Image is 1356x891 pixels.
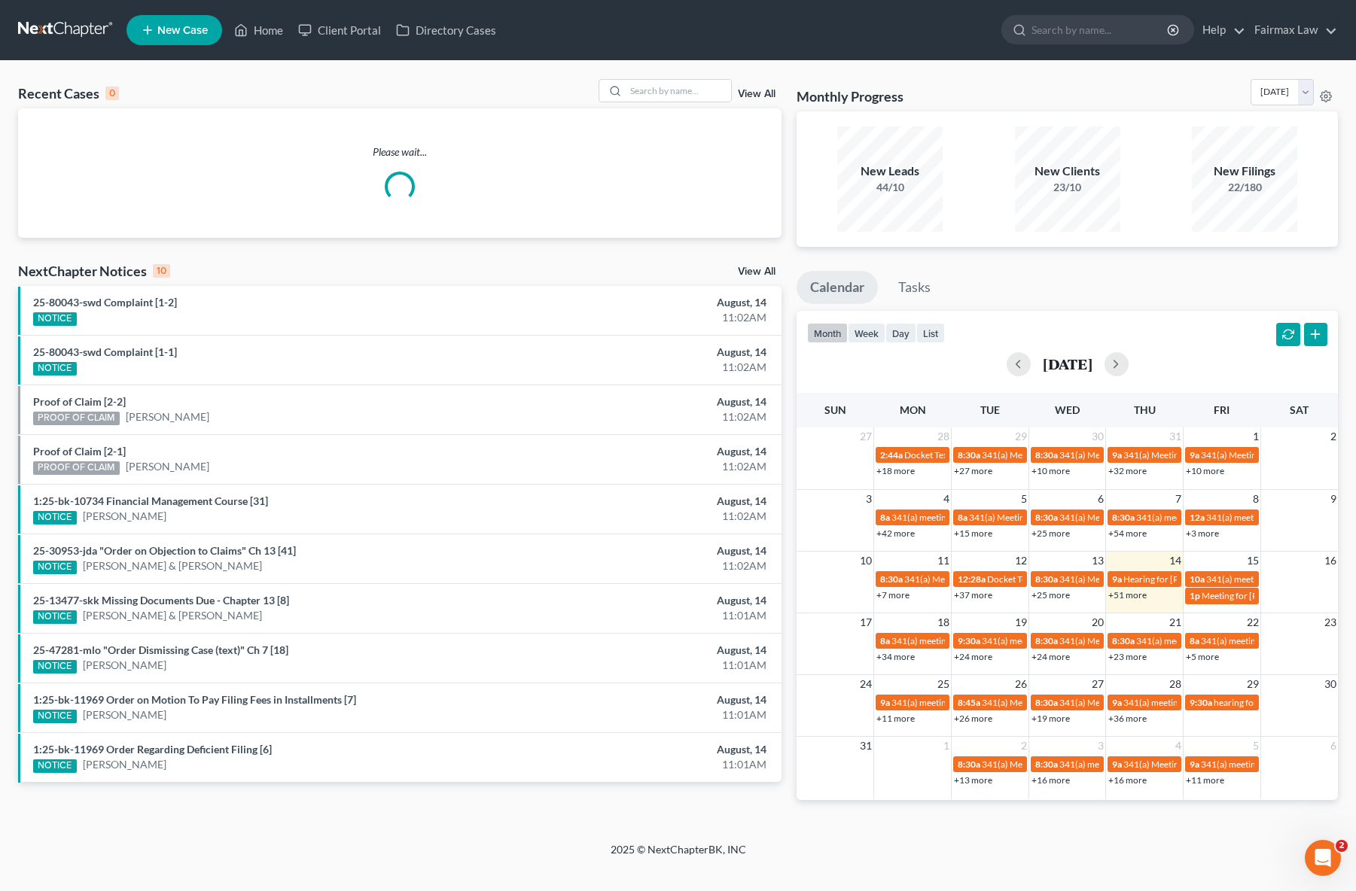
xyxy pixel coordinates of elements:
[1245,675,1260,693] span: 29
[858,427,873,445] span: 27
[1186,528,1219,539] a: +3 more
[1112,573,1122,585] span: 9a
[880,573,903,585] span: 8:30a
[1031,528,1070,539] a: +25 more
[936,552,951,570] span: 11
[1031,465,1070,476] a: +10 more
[1019,737,1028,755] span: 2
[1290,403,1309,416] span: Sat
[987,573,1122,585] span: Docket Text: for [PERSON_NAME]
[33,296,177,309] a: 25-80043-swd Complaint [1-2]
[1015,163,1120,180] div: New Clients
[982,697,1128,708] span: 341(a) Meeting for [PERSON_NAME]
[1323,613,1338,631] span: 23
[1305,840,1341,876] iframe: Intercom live chat
[885,271,944,304] a: Tasks
[954,528,992,539] a: +15 more
[969,512,1164,523] span: 341(a) Meeting of Creditors for [PERSON_NAME]
[1190,759,1199,770] span: 9a
[885,323,916,343] button: day
[904,573,1050,585] span: 341(a) Meeting for [PERSON_NAME]
[532,707,766,722] div: 11:01AM
[958,697,980,708] span: 8:45a
[1108,528,1147,539] a: +54 more
[532,692,766,707] div: August, 14
[942,490,951,508] span: 4
[1323,552,1338,570] span: 16
[1031,774,1070,786] a: +16 more
[532,494,766,509] div: August, 14
[18,262,170,280] div: NextChapter Notices
[807,323,848,343] button: month
[33,412,120,425] div: PROOF OF CLAIM
[1251,490,1260,508] span: 8
[532,310,766,325] div: 11:02AM
[1112,449,1122,461] span: 9a
[942,737,951,755] span: 1
[876,713,915,724] a: +11 more
[33,610,77,624] div: NOTICE
[389,17,504,44] a: Directory Cases
[858,675,873,693] span: 24
[33,461,120,475] div: PROOF OF CLAIM
[532,345,766,360] div: August, 14
[33,511,77,525] div: NOTICE
[1192,180,1297,195] div: 22/180
[880,449,903,461] span: 2:44a
[33,494,268,507] a: 1:25-bk-10734 Financial Management Course [31]
[982,635,1127,646] span: 341(a) meeting for [PERSON_NAME]
[891,635,1037,646] span: 341(a) meeting for [PERSON_NAME]
[33,743,272,756] a: 1:25-bk-11969 Order Regarding Deficient Filing [6]
[1174,490,1183,508] span: 7
[18,144,782,160] p: Please wait...
[1108,465,1147,476] a: +32 more
[958,759,980,770] span: 8:30a
[532,742,766,757] div: August, 14
[1251,427,1260,445] span: 1
[738,89,776,99] a: View All
[880,697,890,708] span: 9a
[157,25,208,36] span: New Case
[83,558,262,573] a: [PERSON_NAME] & [PERSON_NAME]
[83,757,166,772] a: [PERSON_NAME]
[1174,737,1183,755] span: 4
[1190,590,1200,601] span: 1p
[1186,774,1224,786] a: +11 more
[1112,512,1135,523] span: 8:30a
[848,323,885,343] button: week
[1031,713,1070,724] a: +19 more
[1323,675,1338,693] span: 30
[532,444,766,459] div: August, 14
[858,613,873,631] span: 17
[33,362,77,376] div: NOTICE
[1190,635,1199,646] span: 8a
[982,449,1128,461] span: 341(a) Meeting for [PERSON_NAME]
[532,459,766,474] div: 11:02AM
[904,449,1039,461] span: Docket Text: for [PERSON_NAME]
[1013,675,1028,693] span: 26
[1108,774,1147,786] a: +16 more
[1136,512,1281,523] span: 341(a) meeting for [PERSON_NAME]
[1206,512,1351,523] span: 341(a) meeting for [PERSON_NAME]
[83,707,166,722] a: [PERSON_NAME]
[1206,573,1351,585] span: 341(a) meeting for [PERSON_NAME]
[83,608,262,623] a: [PERSON_NAME] & [PERSON_NAME]
[1201,635,1346,646] span: 341(a) meeting for [PERSON_NAME]
[1059,759,1205,770] span: 341(a) meeting for [PERSON_NAME]
[18,84,119,102] div: Recent Cases
[1035,449,1058,461] span: 8:30a
[1059,449,1205,461] span: 341(a) Meeting for [PERSON_NAME]
[626,80,731,102] input: Search by name...
[880,512,890,523] span: 8a
[291,17,389,44] a: Client Portal
[900,403,926,416] span: Mon
[954,589,992,601] a: +37 more
[1329,427,1338,445] span: 2
[797,271,878,304] a: Calendar
[1329,737,1338,755] span: 6
[532,360,766,375] div: 11:02AM
[1134,403,1156,416] span: Thu
[33,445,126,458] a: Proof of Claim [2-1]
[1013,613,1028,631] span: 19
[1123,449,1318,461] span: 341(a) Meeting of Creditors for [PERSON_NAME]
